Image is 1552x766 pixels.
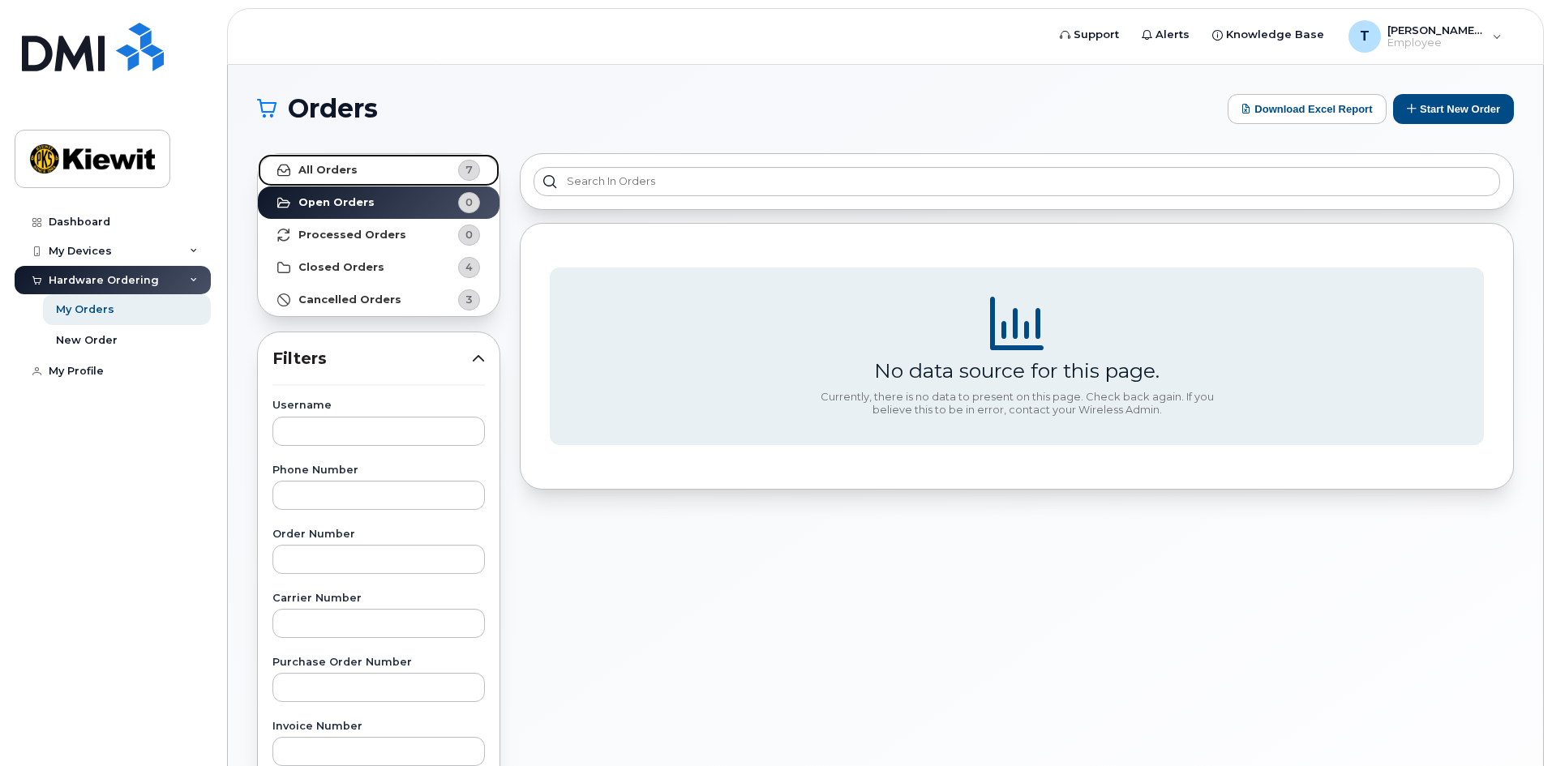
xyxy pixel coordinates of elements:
[258,284,499,316] a: Cancelled Orders3
[272,465,485,476] label: Phone Number
[298,261,384,274] strong: Closed Orders
[298,229,406,242] strong: Processed Orders
[288,96,378,121] span: Orders
[1228,94,1387,124] button: Download Excel Report
[272,400,485,411] label: Username
[1393,94,1514,124] button: Start New Order
[465,195,473,210] span: 0
[272,593,485,604] label: Carrier Number
[534,167,1500,196] input: Search in orders
[298,293,401,306] strong: Cancelled Orders
[258,251,499,284] a: Closed Orders4
[298,196,375,209] strong: Open Orders
[298,164,358,177] strong: All Orders
[465,227,473,242] span: 0
[814,391,1220,416] div: Currently, there is no data to present on this page. Check back again. If you believe this to be ...
[1481,695,1540,754] iframe: Messenger Launcher
[465,259,473,275] span: 4
[258,154,499,186] a: All Orders7
[272,721,485,732] label: Invoice Number
[258,219,499,251] a: Processed Orders0
[874,358,1160,383] div: No data source for this page.
[272,347,472,370] span: Filters
[465,162,473,178] span: 7
[272,529,485,540] label: Order Number
[272,657,485,668] label: Purchase Order Number
[465,292,473,307] span: 3
[258,186,499,219] a: Open Orders0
